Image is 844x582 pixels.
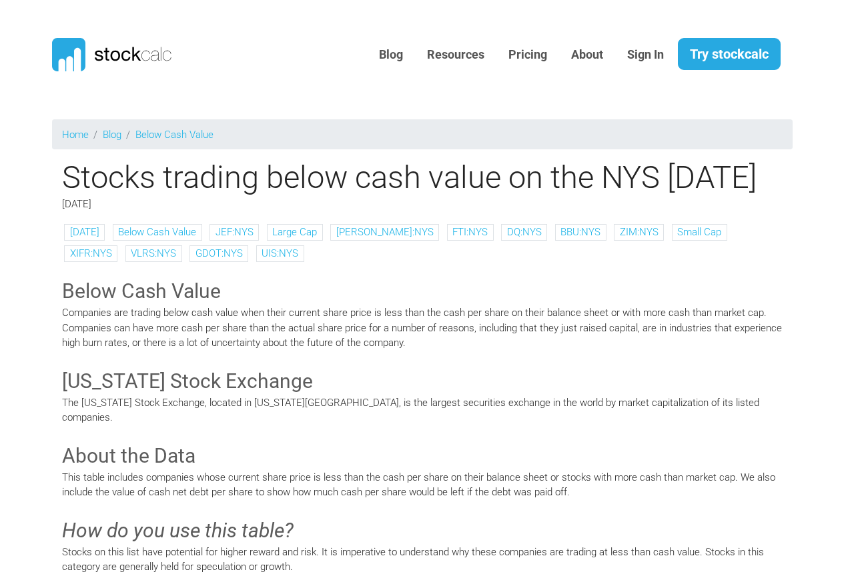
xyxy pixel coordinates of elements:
a: Sign In [617,39,674,71]
a: Pricing [498,39,557,71]
h3: [US_STATE] Stock Exchange [62,367,783,395]
h1: Stocks trading below cash value on the NYS [DATE] [52,159,793,196]
a: Below Cash Value [135,129,214,141]
p: This table includes companies whose current share price is less than the cash per share on their ... [62,470,783,500]
a: BBU:NYS [560,226,600,238]
nav: breadcrumb [52,119,793,149]
h3: How do you use this table? [62,517,783,545]
h3: Below Cash Value [62,277,783,305]
a: Home [62,129,89,141]
a: GDOT:NYS [195,247,243,259]
a: UIS:NYS [262,247,298,259]
a: Large Cap [272,226,317,238]
a: Blog [103,129,121,141]
a: Resources [417,39,494,71]
a: ZIM:NYS [620,226,659,238]
p: Stocks on this list have potential for higher reward and risk. It is imperative to understand why... [62,545,783,575]
a: FTI:NYS [452,226,488,238]
a: VLRS:NYS [131,247,176,259]
a: XIFR:NYS [70,247,112,259]
a: DQ:NYS [507,226,542,238]
a: About [561,39,613,71]
a: Try stockcalc [678,38,781,70]
a: Below Cash Value [118,226,196,238]
a: Blog [369,39,413,71]
span: [DATE] [62,198,91,210]
a: JEF:NYS [216,226,254,238]
p: Companies are trading below cash value when their current share price is less than the cash per s... [62,305,783,351]
a: Small Cap [677,226,721,238]
h3: About the Data [62,442,783,470]
p: The [US_STATE] Stock Exchange, located in [US_STATE][GEOGRAPHIC_DATA], is the largest securities ... [62,395,783,425]
a: [PERSON_NAME]:NYS [336,226,434,238]
a: [DATE] [70,226,99,238]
